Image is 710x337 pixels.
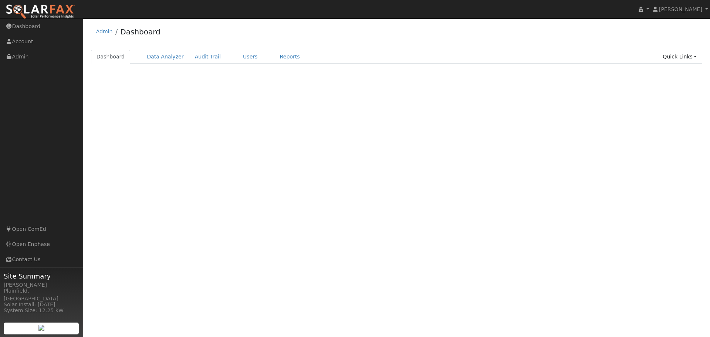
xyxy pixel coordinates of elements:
a: Reports [274,50,305,64]
div: Plainfield, [GEOGRAPHIC_DATA] [4,287,79,303]
a: Dashboard [120,27,160,36]
a: Dashboard [91,50,131,64]
img: SolarFax [6,4,75,20]
img: retrieve [38,325,44,331]
div: System Size: 12.25 kW [4,307,79,314]
span: Site Summary [4,271,79,281]
div: [PERSON_NAME] [4,281,79,289]
a: Admin [96,28,113,34]
div: Solar Install: [DATE] [4,301,79,309]
a: Quick Links [657,50,702,64]
span: [PERSON_NAME] [659,6,702,12]
a: Data Analyzer [141,50,189,64]
a: Audit Trail [189,50,226,64]
a: Users [237,50,263,64]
